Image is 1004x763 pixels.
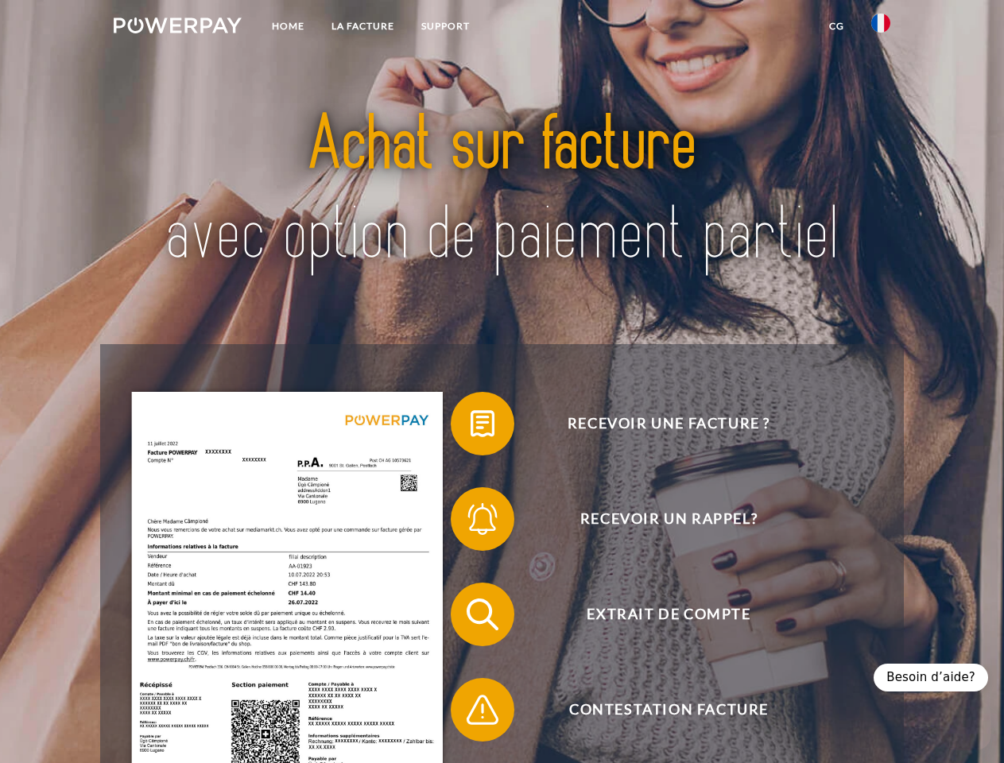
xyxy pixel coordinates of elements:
a: Support [408,12,483,41]
iframe: Button to launch messaging window [940,699,991,750]
img: qb_warning.svg [463,690,502,730]
img: fr [871,14,890,33]
button: Recevoir une facture ? [451,392,864,455]
img: qb_bill.svg [463,404,502,443]
a: CG [816,12,858,41]
div: Besoin d’aide? [874,664,988,691]
span: Recevoir une facture ? [474,392,863,455]
img: qb_bell.svg [463,499,502,539]
a: LA FACTURE [318,12,408,41]
button: Extrait de compte [451,583,864,646]
button: Contestation Facture [451,678,864,742]
span: Extrait de compte [474,583,863,646]
button: Recevoir un rappel? [451,487,864,551]
a: Home [258,12,318,41]
span: Recevoir un rappel? [474,487,863,551]
span: Contestation Facture [474,678,863,742]
img: title-powerpay_fr.svg [152,76,852,304]
img: logo-powerpay-white.svg [114,17,242,33]
img: qb_search.svg [463,595,502,634]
